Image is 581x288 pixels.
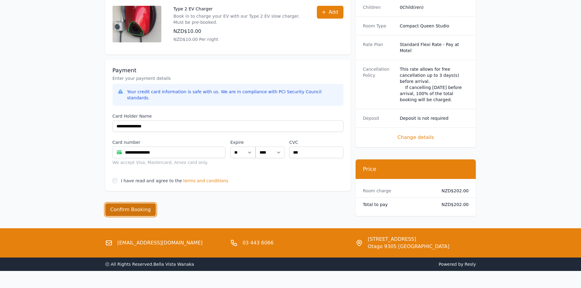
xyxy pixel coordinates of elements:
label: CVC [289,139,343,145]
button: Confirm Booking [105,203,156,216]
div: We accept Visa, Mastercard, Amex card only. [113,159,226,165]
span: [STREET_ADDRESS] [368,236,450,243]
div: This rate allows for free cancellation up to 3 days(s) before arrival. If cancelling [DATE] befor... [400,66,469,103]
dd: NZD$202.00 [437,201,469,208]
p: NZD$10.00 [174,28,305,35]
label: Card Holder Name [113,113,343,119]
span: Powered by [293,261,476,267]
label: Expire [230,139,256,145]
dt: Rate Plan [363,41,395,54]
span: ⓒ All Rights Reserved. Bella Vista Wanaka [105,262,194,267]
dt: Deposit [363,115,395,121]
dt: Room charge [363,188,432,194]
dt: Room Type [363,23,395,29]
label: Card number [113,139,226,145]
p: Book in to charge your EV with our Type 2 EV slow charger. Must be pre-booked. [174,13,305,25]
a: Resly [464,262,476,267]
label: . [256,139,284,145]
h3: Price [363,165,469,173]
p: Enter your payment details [113,75,343,81]
dt: Cancellation Policy [363,66,395,103]
dd: Standard Flexi Rate - Pay at Motel [400,41,469,54]
span: Otago 9305 [GEOGRAPHIC_DATA] [368,243,450,250]
p: Type 2 EV Charger [174,6,305,12]
span: Change details [363,134,469,141]
a: [EMAIL_ADDRESS][DOMAIN_NAME] [117,239,203,247]
label: I have read and agree to the [121,178,182,183]
p: NZD$10.00 Per night [174,36,305,42]
img: Type 2 EV Charger [113,6,161,42]
span: Add [329,9,338,16]
dd: NZD$202.00 [437,188,469,194]
dt: Children [363,4,395,10]
dd: Compact Queen Studio [400,23,469,29]
h3: Payment [113,67,343,74]
div: Your credit card information is safe with us. We are in compliance with PCI Security Council stan... [127,89,339,101]
dt: Total to pay [363,201,432,208]
dd: 0 Child(ren) [400,4,469,10]
button: Add [317,6,343,19]
span: terms and conditions [183,178,228,184]
dd: Deposit is not required [400,115,469,121]
a: 03 443 6066 [242,239,274,247]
